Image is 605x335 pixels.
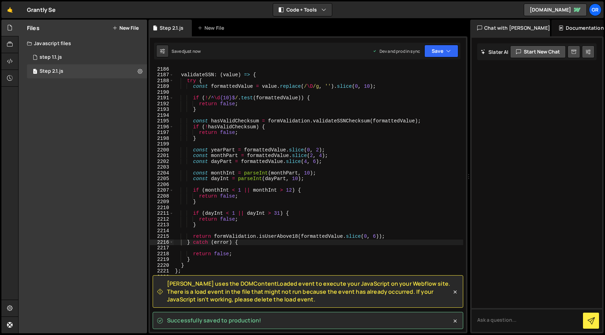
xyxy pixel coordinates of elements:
div: 2215 [150,234,174,240]
div: Documentation [551,20,604,36]
div: 2190 [150,90,174,95]
div: 2221 [150,268,174,274]
div: Dev and prod in sync [373,48,420,54]
a: [DOMAIN_NAME] [524,3,587,16]
div: 2202 [150,159,174,165]
a: 🤙 [1,1,19,18]
h2: Files [27,24,40,32]
div: Saved [172,48,201,54]
div: 2210 [150,205,174,211]
div: New File [197,24,227,31]
div: 2218 [150,251,174,257]
span: Successfully saved to production! [167,316,261,324]
button: Start new chat [510,45,566,58]
div: step 1.1.js [40,54,62,60]
div: 2200 [150,147,174,153]
div: 2198 [150,136,174,142]
div: Step 2.1.js [40,68,63,74]
div: 2204 [150,170,174,176]
div: Javascript files [19,36,147,50]
div: 2220 [150,263,174,269]
div: 2197 [150,130,174,136]
div: 2194 [150,113,174,119]
a: Gr [589,3,601,16]
div: 2219 [150,257,174,263]
div: 2213 [150,222,174,228]
div: 2186 [150,66,174,72]
div: 2206 [150,182,174,188]
div: just now [184,48,201,54]
div: 17093/47129.js [27,50,147,64]
div: 2191 [150,95,174,101]
div: 2211 [150,211,174,216]
div: 2196 [150,124,174,130]
div: 2192 [150,101,174,107]
div: Grantly Se [27,6,56,14]
div: 2209 [150,199,174,205]
button: Save [424,45,458,57]
div: 2188 [150,78,174,84]
span: [PERSON_NAME] uses the DOMContentLoaded event to execute your JavaScript on your Webflow site. Th... [167,280,452,303]
div: 17093/47128.js [27,64,147,78]
div: 2205 [150,176,174,182]
span: 1 [33,69,37,75]
button: New File [112,25,139,31]
div: 2201 [150,153,174,159]
div: 2187 [150,72,174,78]
div: 2189 [150,84,174,90]
button: Code + Tools [273,3,332,16]
div: 2222 [150,274,174,280]
div: Step 2.1.js [160,24,183,31]
div: Chat with [PERSON_NAME] AI [470,20,550,36]
div: 2214 [150,228,174,234]
div: 2207 [150,187,174,193]
div: 2208 [150,193,174,199]
div: 2203 [150,164,174,170]
h2: Slater AI [481,49,509,55]
div: 2195 [150,118,174,124]
div: 2199 [150,141,174,147]
div: 2216 [150,240,174,245]
div: 2193 [150,107,174,113]
div: 2217 [150,245,174,251]
div: 2212 [150,216,174,222]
